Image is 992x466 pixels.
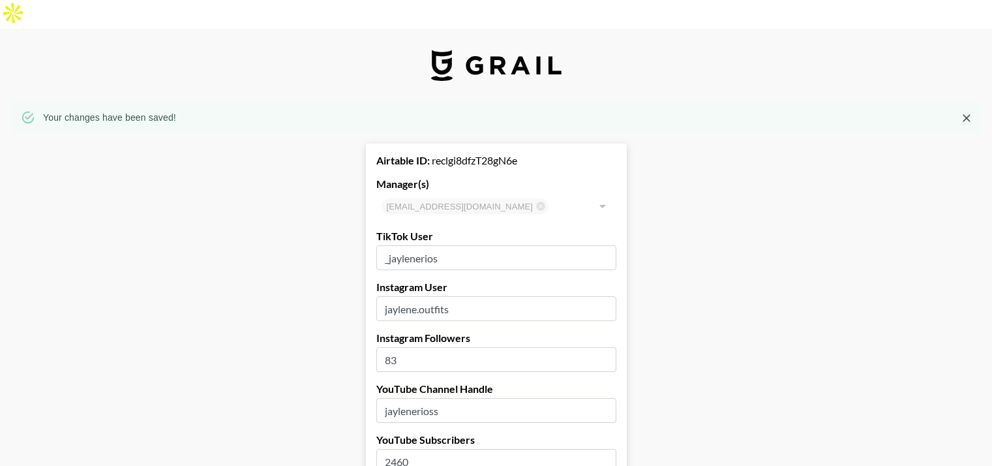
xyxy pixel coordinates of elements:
[376,382,616,396] label: YouTube Channel Handle
[43,106,176,129] div: Your changes have been saved!
[957,108,976,128] button: Close
[376,332,616,345] label: Instagram Followers
[376,178,616,191] label: Manager(s)
[376,154,616,167] div: reclgi8dfzT28gN6e
[376,433,616,446] label: YouTube Subscribers
[376,281,616,294] label: Instagram User
[376,154,430,166] strong: Airtable ID:
[376,230,616,243] label: TikTok User
[431,50,562,81] img: Grail Talent Logo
